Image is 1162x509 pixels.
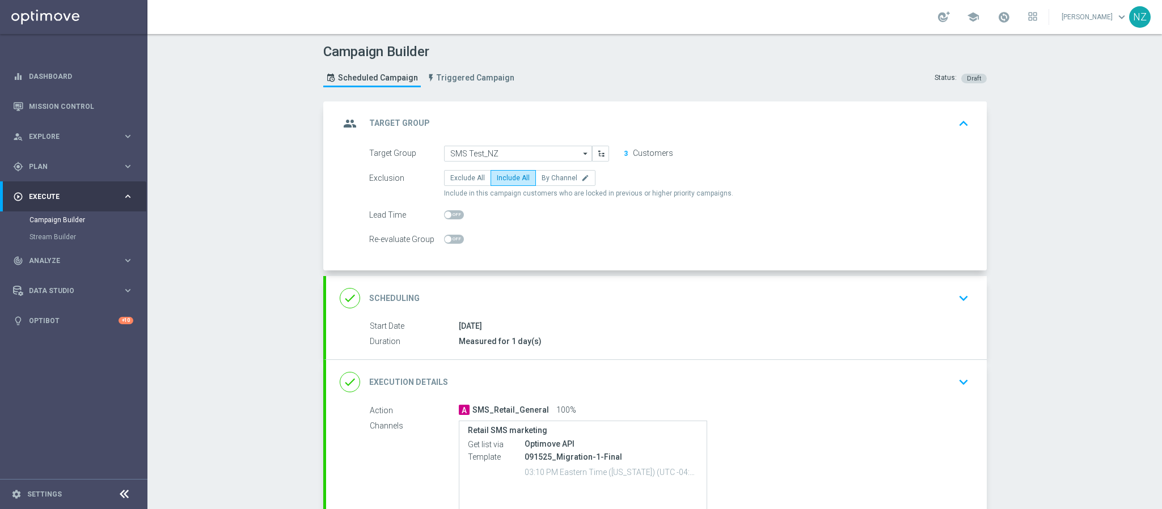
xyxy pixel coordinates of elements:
[13,61,133,91] div: Dashboard
[542,174,577,182] span: By Channel
[581,174,589,182] i: edit
[338,73,418,83] span: Scheduled Campaign
[12,102,134,111] button: Mission Control
[580,146,591,161] i: arrow_drop_down
[1060,9,1129,26] a: [PERSON_NAME]keyboard_arrow_down
[12,132,134,141] button: person_search Explore keyboard_arrow_right
[13,91,133,121] div: Mission Control
[29,61,133,91] a: Dashboard
[623,149,628,158] button: 3
[13,132,23,142] i: person_search
[11,489,22,499] i: settings
[370,337,459,347] label: Duration
[29,193,122,200] span: Execute
[323,44,520,60] h1: Campaign Builder
[472,405,549,415] span: SMS_Retail_General
[13,71,23,82] i: equalizer
[12,286,134,295] button: Data Studio keyboard_arrow_right
[29,91,133,121] a: Mission Control
[122,131,133,142] i: keyboard_arrow_right
[29,287,122,294] span: Data Studio
[13,316,23,326] i: lightbulb
[13,256,23,266] i: track_changes
[967,11,979,23] span: school
[13,132,122,142] div: Explore
[437,73,514,83] span: Triggered Campaign
[122,255,133,266] i: keyboard_arrow_right
[370,405,459,415] label: Action
[369,170,444,186] div: Exclusion
[323,69,421,87] a: Scheduled Campaign
[29,215,118,224] a: Campaign Builder
[1115,11,1128,23] span: keyboard_arrow_down
[29,257,122,264] span: Analyze
[459,336,965,347] div: Measured for 1 day(s)
[961,73,987,82] colored-tag: Draft
[556,405,576,415] span: 100%
[967,75,981,82] span: Draft
[119,317,133,324] div: +10
[122,191,133,202] i: keyboard_arrow_right
[369,146,444,162] div: Target Group
[1129,6,1151,28] div: NZ
[369,231,444,247] div: Re-evaluate Group
[424,69,517,87] a: Triggered Campaign
[122,285,133,296] i: keyboard_arrow_right
[497,174,530,182] span: Include All
[13,286,122,296] div: Data Studio
[29,163,122,170] span: Plan
[13,306,133,336] div: Optibot
[12,192,134,201] button: play_circle_outline Execute keyboard_arrow_right
[29,133,122,140] span: Explore
[12,72,134,81] button: equalizer Dashboard
[27,491,62,498] a: Settings
[444,189,733,198] span: Include in this campaign customers who are locked in previous or higher priority campaigns.
[13,162,23,172] i: gps_fixed
[13,192,23,202] i: play_circle_outline
[29,211,146,228] div: Campaign Builder
[13,256,122,266] div: Analyze
[369,207,444,223] div: Lead Time
[935,73,957,83] div: Status:
[13,162,122,172] div: Plan
[29,228,146,245] div: Stream Builder
[12,316,134,325] button: lightbulb Optibot +10
[633,149,673,158] label: Customers
[459,405,470,415] span: A
[13,192,122,202] div: Execute
[444,146,592,162] input: Select target group
[122,161,133,172] i: keyboard_arrow_right
[459,320,965,332] div: [DATE]
[450,174,485,182] span: Exclude All
[370,321,459,332] label: Start Date
[12,256,134,265] button: track_changes Analyze keyboard_arrow_right
[29,306,119,336] a: Optibot
[29,232,118,241] a: Stream Builder
[12,162,134,171] button: gps_fixed Plan keyboard_arrow_right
